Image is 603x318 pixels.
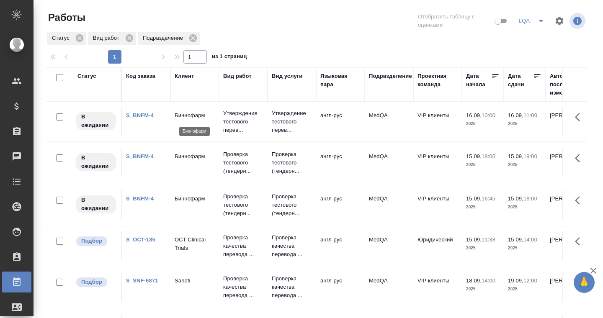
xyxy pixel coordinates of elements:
[482,112,495,118] p: 10:00
[175,152,215,161] p: Биннофарм
[316,148,365,177] td: англ-рус
[316,231,365,261] td: англ-рус
[212,51,247,64] span: из 1 страниц
[138,32,200,45] div: Подразделение
[466,203,500,211] p: 2025
[523,195,537,202] p: 18:00
[75,277,117,288] div: Можно подбирать исполнителей
[523,112,537,118] p: 11:00
[81,113,111,129] p: В ожидании
[93,34,122,42] p: Вид работ
[175,236,215,252] p: OCT Clinical Trials
[46,11,85,24] span: Работы
[508,153,523,159] p: 15.09,
[175,72,194,80] div: Клиент
[508,277,523,284] p: 19.09,
[320,72,361,89] div: Языковая пара
[466,120,500,128] p: 2025
[508,72,533,89] div: Дата сдачи
[81,196,111,213] p: В ожидании
[223,109,263,134] p: Утверждение тестового перев...
[75,195,117,214] div: Исполнитель назначен, приступать к работе пока рано
[413,272,462,302] td: VIP клиенты
[466,161,500,169] p: 2025
[570,148,590,168] button: Здесь прячутся важные кнопки
[223,72,252,80] div: Вид работ
[574,272,595,293] button: 🙏
[365,107,413,136] td: MedQA
[550,72,590,97] div: Автор последнего изменения
[223,192,263,218] p: Проверка тестового (тендерн...
[223,150,263,175] p: Проверка тестового (тендерн...
[126,112,154,118] a: S_BNFM-4
[365,231,413,261] td: MedQA
[316,190,365,220] td: англ-рус
[81,154,111,170] p: В ожидании
[75,152,117,172] div: Исполнитель назначен, приступать к работе пока рано
[508,161,541,169] p: 2025
[77,72,96,80] div: Статус
[413,107,462,136] td: VIP клиенты
[126,72,155,80] div: Код заказа
[466,285,500,293] p: 2025
[508,195,523,202] p: 15.09,
[482,153,495,159] p: 18:00
[175,111,215,120] p: Биннофарм
[523,277,537,284] p: 12:00
[272,72,303,80] div: Вид услуги
[546,148,594,177] td: [PERSON_NAME]
[126,236,155,243] a: S_OCT-185
[175,277,215,285] p: Sanofi
[546,231,594,261] td: [PERSON_NAME]
[223,233,263,259] p: Проверка качества перевода ...
[413,190,462,220] td: VIP клиенты
[81,237,102,245] p: Подбор
[508,236,523,243] p: 15.09,
[508,120,541,128] p: 2025
[546,107,594,136] td: [PERSON_NAME]
[508,285,541,293] p: 2025
[523,153,537,159] p: 19:00
[143,34,186,42] p: Подразделение
[272,192,312,218] p: Проверка тестового (тендерн...
[482,236,495,243] p: 11:38
[516,14,549,28] div: split button
[466,112,482,118] p: 16.09,
[577,274,591,291] span: 🙏
[369,72,412,80] div: Подразделение
[365,272,413,302] td: MedQA
[570,190,590,210] button: Здесь прячутся важные кнопки
[466,195,482,202] p: 15.09,
[126,195,154,202] a: S_BNFM-4
[126,153,154,159] a: S_BNFM-4
[413,231,462,261] td: Юридический
[81,278,102,286] p: Подбор
[316,272,365,302] td: англ-рус
[417,72,458,89] div: Проектная команда
[570,107,590,127] button: Здесь прячутся важные кнопки
[570,272,590,292] button: Здесь прячутся важные кнопки
[272,150,312,175] p: Проверка тестового (тендерн...
[365,148,413,177] td: MedQA
[508,244,541,252] p: 2025
[466,153,482,159] p: 15.09,
[546,272,594,302] td: [PERSON_NAME]
[223,274,263,300] p: Проверка качества перевода ...
[482,195,495,202] p: 16:45
[546,190,594,220] td: [PERSON_NAME]
[316,107,365,136] td: англ-рус
[52,34,72,42] p: Статус
[175,195,215,203] p: Биннофарм
[570,231,590,251] button: Здесь прячутся важные кнопки
[418,13,493,29] span: Отобразить таблицу с оценками
[508,203,541,211] p: 2025
[466,277,482,284] p: 18.09,
[272,274,312,300] p: Проверка качества перевода ...
[413,148,462,177] td: VIP клиенты
[88,32,136,45] div: Вид работ
[549,11,569,31] span: Настроить таблицу
[365,190,413,220] td: MedQA
[47,32,86,45] div: Статус
[272,233,312,259] p: Проверка качества перевода ...
[508,112,523,118] p: 16.09,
